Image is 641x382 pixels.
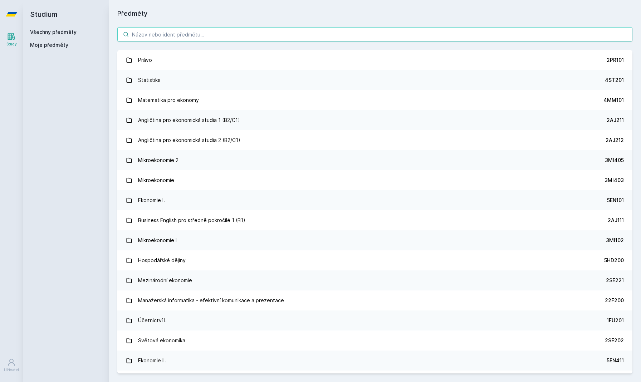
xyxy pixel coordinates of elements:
div: 22F200 [605,297,624,304]
a: Business English pro středně pokročilé 1 (B1) 2AJ111 [117,210,632,230]
a: Manažerská informatika - efektivní komunikace a prezentace 22F200 [117,290,632,310]
div: 2AJ212 [606,137,624,144]
a: Statistika 4ST201 [117,70,632,90]
a: Angličtina pro ekonomická studia 1 (B2/C1) 2AJ211 [117,110,632,130]
div: 4MM101 [603,97,624,104]
div: Uživatel [4,367,19,373]
a: Účetnictví I. 1FU201 [117,310,632,330]
div: 2SE221 [606,277,624,284]
div: Angličtina pro ekonomická studia 2 (B2/C1) [138,133,240,147]
a: Ekonomie I. 5EN101 [117,190,632,210]
h1: Předměty [117,9,632,19]
a: Mikroekonomie 3MI403 [117,170,632,190]
div: Mikroekonomie I [138,233,177,248]
a: Všechny předměty [30,29,77,35]
a: Ekonomie II. 5EN411 [117,351,632,371]
div: 5EN411 [607,357,624,364]
div: 2PR101 [607,57,624,64]
a: Světová ekonomika 2SE202 [117,330,632,351]
div: 5HD200 [604,257,624,264]
div: 3MI403 [605,177,624,184]
a: Study [1,29,21,50]
span: Moje předměty [30,41,68,49]
div: Ekonomie I. [138,193,165,207]
a: Angličtina pro ekonomická studia 2 (B2/C1) 2AJ212 [117,130,632,150]
div: Manažerská informatika - efektivní komunikace a prezentace [138,293,284,308]
div: 5EN101 [607,197,624,204]
div: Světová ekonomika [138,333,185,348]
div: Účetnictví I. [138,313,167,328]
a: Hospodářské dějiny 5HD200 [117,250,632,270]
div: 2AJ111 [608,217,624,224]
div: Matematika pro ekonomy [138,93,199,107]
div: Právo [138,53,152,67]
a: Matematika pro ekonomy 4MM101 [117,90,632,110]
a: Mikroekonomie I 3MI102 [117,230,632,250]
div: Hospodářské dějiny [138,253,186,268]
div: 4ST201 [605,77,624,84]
div: Statistika [138,73,161,87]
div: 2AJ211 [607,117,624,124]
div: 1FU201 [607,317,624,324]
div: 3MI102 [606,237,624,244]
div: Mikroekonomie [138,173,174,187]
div: Mikroekonomie 2 [138,153,178,167]
a: Mezinárodní ekonomie 2SE221 [117,270,632,290]
div: 3MI405 [605,157,624,164]
div: Angličtina pro ekonomická studia 1 (B2/C1) [138,113,240,127]
div: Mezinárodní ekonomie [138,273,192,288]
div: Business English pro středně pokročilé 1 (B1) [138,213,245,227]
a: Uživatel [1,354,21,376]
div: Study [6,41,17,47]
a: Mikroekonomie 2 3MI405 [117,150,632,170]
div: 2SE202 [605,337,624,344]
input: Název nebo ident předmětu… [117,27,632,41]
div: Ekonomie II. [138,353,166,368]
a: Právo 2PR101 [117,50,632,70]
